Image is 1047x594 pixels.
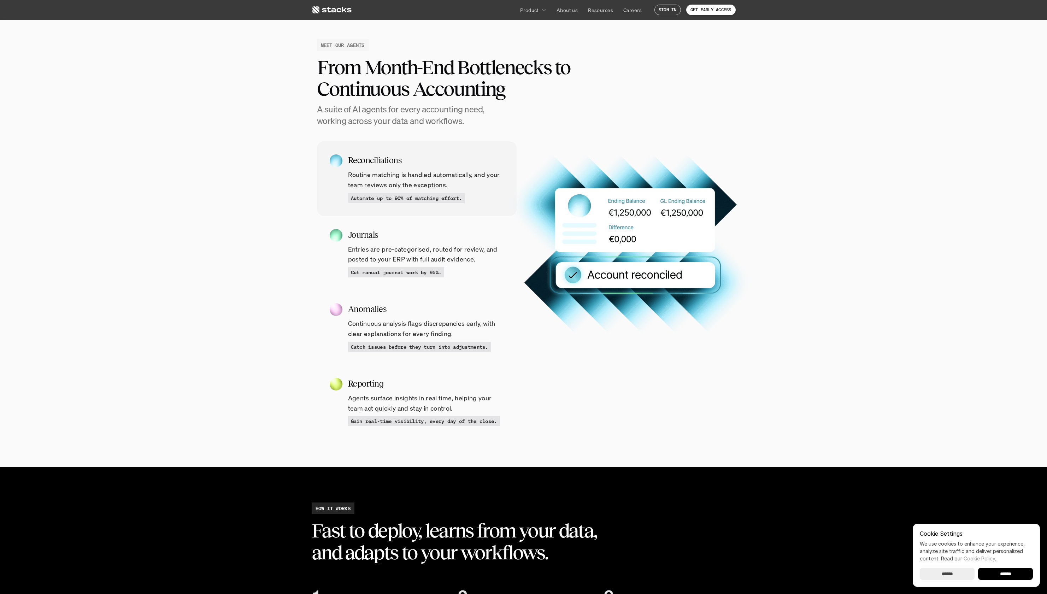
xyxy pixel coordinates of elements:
p: GET EARLY ACCESS [690,7,731,12]
a: About us [552,4,582,16]
h5: Journals [348,229,504,241]
p: Cookie Settings [920,531,1033,536]
p: SIGN IN [659,7,677,12]
a: Cookie Policy [964,555,995,561]
h2: Fast to deploy, learns from your data, and adapts to your workflows. [312,520,616,563]
p: Continuous analysis flags discrepancies early, with clear explanations for every finding. [348,318,504,339]
p: About us [557,6,578,14]
p: Cut manual journal work by 95%. [351,269,442,276]
p: Agents surface insights in real time, helping your team act quickly and stay in control. [348,393,504,413]
p: Gain real-time visibility, every day of the close. [351,417,497,425]
h5: Anomalies [348,303,504,316]
p: Catch issues before they turn into adjustments. [351,343,488,351]
a: SIGN IN [654,5,681,15]
a: Resources [584,4,617,16]
p: We use cookies to enhance your experience, analyze site traffic and deliver personalized content. [920,540,1033,562]
p: Careers [623,6,642,14]
h2: MEET OUR AGENTS [321,41,365,49]
h5: Reconciliations [348,154,504,167]
span: Read our . [941,555,996,561]
p: Product [520,6,539,14]
h2: From Month-End Bottlenecks to Continuous Accounting [317,57,614,100]
p: Automate up to 90% of matching effort. [351,194,462,202]
p: Entries are pre-categorised, routed for review, and posted to your ERP with full audit evidence. [348,244,504,265]
h5: Reporting [348,377,504,390]
p: Routine matching is handled automatically, and your team reviews only the exceptions. [348,170,504,190]
h4: A suite of AI agents for every accounting need, working across your data and workflows. [317,104,501,127]
a: Careers [619,4,646,16]
p: Resources [588,6,613,14]
a: GET EARLY ACCESS [686,5,736,15]
h2: HOW IT WORKS [316,505,351,512]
